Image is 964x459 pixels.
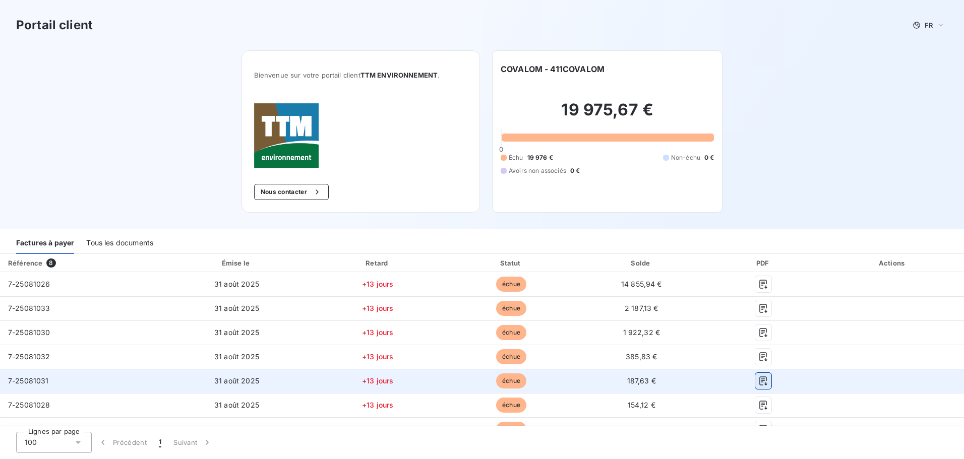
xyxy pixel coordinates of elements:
button: Nous contacter [254,184,329,200]
span: 31 août 2025 [214,280,259,288]
span: échue [496,277,526,292]
span: 7-25081028 [8,401,50,409]
span: échue [496,422,526,437]
span: 7-25081030 [8,328,50,337]
h3: Portail client [16,16,93,34]
div: Statut [447,258,575,268]
span: échue [496,349,526,364]
span: 154,08 € [627,425,656,433]
span: 8 [46,258,55,268]
span: Échu [509,153,523,162]
span: 0 € [704,153,714,162]
span: TTM ENVIRONNEMENT [360,71,438,79]
span: 7-25081026 [8,280,50,288]
span: Avoirs non associés [509,166,566,175]
button: Suivant [167,432,218,453]
img: Company logo [254,103,319,168]
span: +13 jours [362,304,393,312]
div: Référence [8,259,42,267]
span: 31 août 2025 [214,304,259,312]
span: +13 jours [362,376,393,385]
div: Solde [579,258,704,268]
span: 14 855,94 € [621,280,662,288]
span: échue [496,301,526,316]
span: 31 août 2025 [214,376,259,385]
span: échue [496,373,526,388]
div: Actions [823,258,962,268]
span: 385,83 € [626,352,657,361]
div: Factures à payer [16,233,74,254]
span: 31 août 2025 [214,401,259,409]
span: +13 jours [362,425,393,433]
span: 31 août 2025 [214,352,259,361]
span: FR [925,21,933,29]
h6: COVALOM - 411COVALOM [501,63,605,75]
span: 0 [499,145,503,153]
span: Non-échu [671,153,700,162]
span: 31 août 2025 [214,328,259,337]
span: 31 août 2025 [214,425,259,433]
div: Tous les documents [86,233,153,254]
span: +13 jours [362,352,393,361]
div: PDF [708,258,819,268]
span: 187,63 € [627,376,656,385]
div: Émise le [165,258,309,268]
span: +13 jours [362,328,393,337]
span: 100 [25,437,37,447]
span: 0 € [570,166,580,175]
span: 7-25081032 [8,352,50,361]
button: Précédent [92,432,153,453]
button: 1 [153,432,167,453]
span: 7-25081027 [8,425,50,433]
span: +13 jours [362,280,393,288]
span: 7-25081033 [8,304,50,312]
span: Bienvenue sur votre portail client . [254,71,467,79]
span: 2 187,13 € [625,304,658,312]
span: 154,12 € [628,401,655,409]
span: +13 jours [362,401,393,409]
span: 1 922,32 € [623,328,660,337]
span: 1 [159,437,161,447]
span: échue [496,325,526,340]
span: 7-25081031 [8,376,49,385]
div: Retard [312,258,443,268]
span: 19 976 € [527,153,553,162]
span: échue [496,398,526,413]
h2: 19 975,67 € [501,100,714,130]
